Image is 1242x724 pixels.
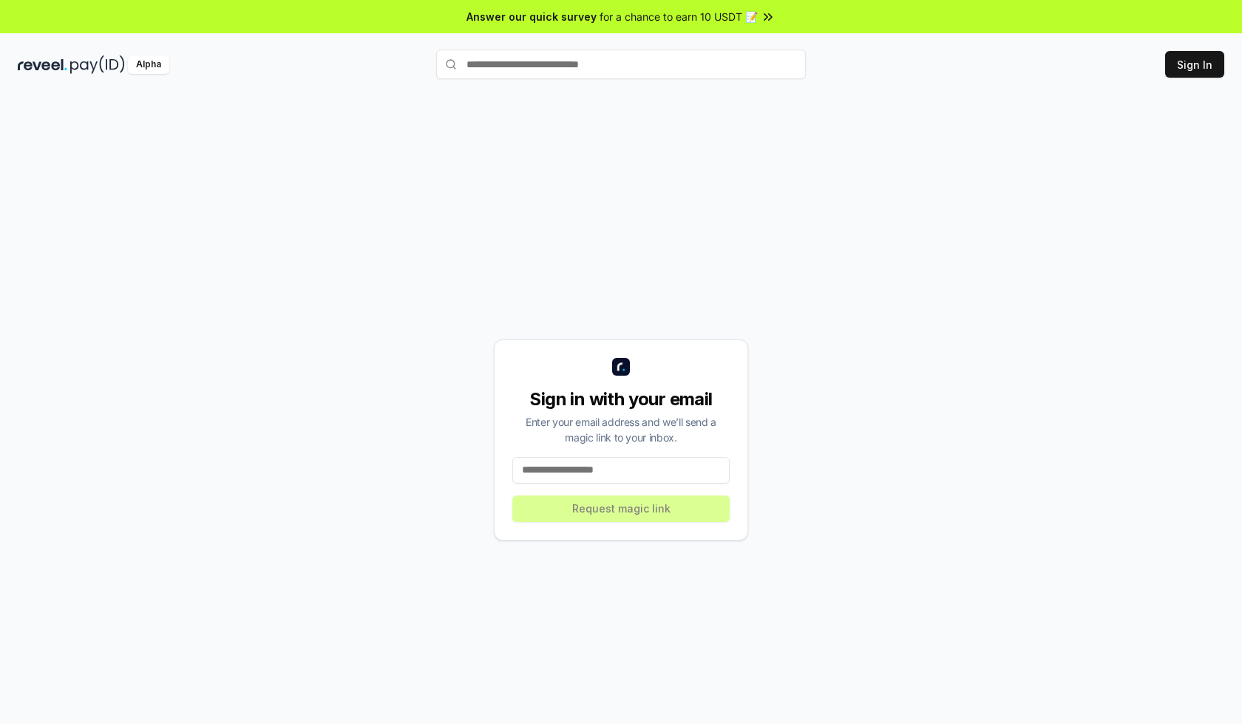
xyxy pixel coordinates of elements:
[128,55,169,74] div: Alpha
[466,9,597,24] span: Answer our quick survey
[512,388,730,411] div: Sign in with your email
[612,358,630,376] img: logo_small
[512,414,730,445] div: Enter your email address and we’ll send a magic link to your inbox.
[1165,51,1224,78] button: Sign In
[70,55,125,74] img: pay_id
[600,9,758,24] span: for a chance to earn 10 USDT 📝
[18,55,67,74] img: reveel_dark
